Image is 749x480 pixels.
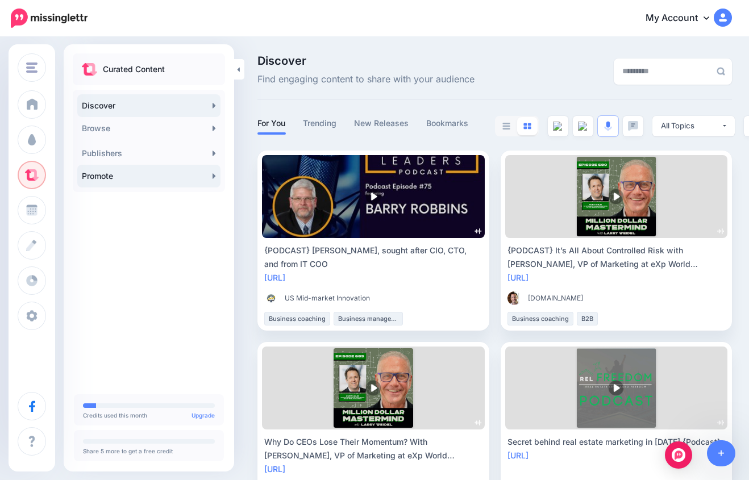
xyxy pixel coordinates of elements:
[45,67,102,74] div: Domain Overview
[264,244,482,271] div: {PODCAST} [PERSON_NAME], sought after CIO, CTO, and from IT COO
[77,165,220,187] a: Promote
[257,116,286,130] a: For You
[264,464,285,474] a: [URL]
[608,189,624,204] img: play-circle-overlay.png
[628,121,638,131] img: chat-square-grey.png
[523,123,531,130] img: grid-blue.png
[717,67,725,76] img: search-grey-6.png
[30,30,125,39] div: Domain: [DOMAIN_NAME]
[77,94,220,117] a: Discover
[365,380,381,396] img: play-circle-overlay.png
[507,312,573,325] li: Business coaching
[475,419,481,426] img: audio-wave.png
[103,62,165,76] p: Curated Content
[26,62,38,73] img: menu.png
[634,5,732,32] a: My Account
[475,228,481,235] img: audio-wave.png
[127,67,188,74] div: Keywords by Traffic
[717,419,724,426] img: audio-wave.png
[507,273,529,282] a: [URL]
[33,66,42,75] img: tab_domain_overview_orange.svg
[507,450,529,460] a: [URL]
[115,66,124,75] img: tab_keywords_by_traffic_grey.svg
[608,380,624,396] img: play-circle-overlay.png
[578,122,588,131] img: video--grey.png
[264,273,285,282] a: [URL]
[553,122,563,131] img: article--grey.png
[18,30,27,39] img: website_grey.svg
[18,18,27,27] img: logo_orange.svg
[303,116,337,130] a: Trending
[354,116,409,130] a: New Releases
[528,293,583,304] span: [DOMAIN_NAME]
[426,116,469,130] a: Bookmarks
[257,55,475,66] span: Discover
[264,291,278,305] img: SVDYJVRK7A0850ZGVG9FHE3AYLJRPQ64_thumb.png
[652,116,735,136] button: All Topics
[717,228,724,235] img: audio-wave.png
[264,435,482,462] div: Why Do CEOs Lose Their Momentum? With [PERSON_NAME], VP of Marketing at eXp World Holdings
[77,117,220,140] a: Browse
[502,123,510,130] img: list-grey.png
[264,312,330,325] li: Business coaching
[661,120,721,131] div: All Topics
[32,18,56,27] div: v 4.0.25
[82,63,97,76] img: curate.png
[507,244,726,271] div: {PODCAST} It’s All About Controlled Risk with [PERSON_NAME], VP of Marketing at eXp World Holdings
[665,441,692,469] div: Open Intercom Messenger
[285,293,370,304] span: US Mid-market Innovation
[507,291,521,305] img: T9P9O4QBXU5SMD8BQ7G22XG4DYFOIP13_thumb.jpg
[365,189,381,204] img: play-circle-overlay.png
[334,312,403,325] li: Business management
[77,142,220,165] a: Publishers
[257,72,475,87] span: Find engaging content to share with your audience
[507,435,726,449] div: Secret behind real estate marketing in [DATE] {Podcast}
[604,121,612,131] img: microphone.png
[577,312,598,325] li: B2B
[11,9,88,28] img: Missinglettr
